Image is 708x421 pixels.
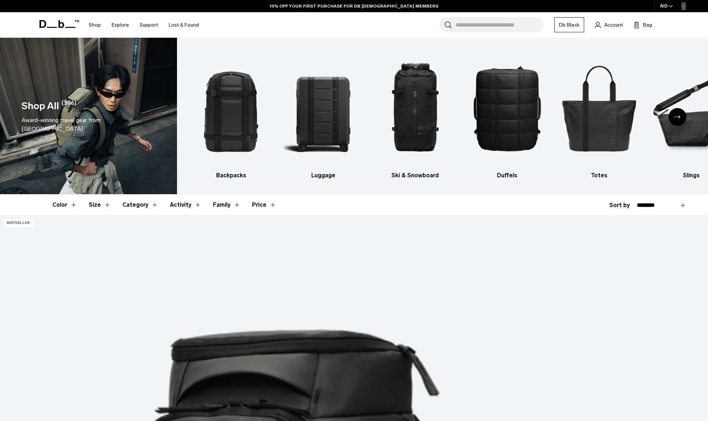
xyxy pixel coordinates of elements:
h3: Backpacks [191,171,271,180]
button: Toggle Price [252,195,276,215]
h3: Duffels [467,171,547,180]
a: Db Ski & Snowboard [376,48,455,180]
h3: Ski & Snowboard [376,171,455,180]
a: Explore [112,12,129,38]
li: 2 / 10 [283,48,363,180]
li: 5 / 10 [559,48,639,180]
a: Db Backpacks [191,48,271,180]
img: Db [376,48,455,168]
nav: Main Navigation [83,12,204,38]
a: Db Totes [559,48,639,180]
div: Next slide [669,108,686,126]
a: Support [140,12,158,38]
img: Db [559,48,639,168]
li: 1 / 10 [191,48,271,180]
li: 3 / 10 [376,48,455,180]
button: Toggle Filter [170,195,201,215]
img: Db [191,48,271,168]
span: Account [604,21,623,29]
div: Award-winning travel gear from [GEOGRAPHIC_DATA]. [22,116,155,133]
h3: Luggage [283,171,363,180]
a: Shop [89,12,101,38]
p: Bestseller [4,219,33,227]
img: Db [283,48,363,168]
a: Account [595,20,623,29]
button: Toggle Filter [213,195,241,215]
a: 10% OFF YOUR FIRST PURCHASE FOR DB [DEMOGRAPHIC_DATA] MEMBERS [270,3,438,9]
h3: Totes [559,171,639,180]
button: Toggle Filter [52,195,77,215]
span: (306) [61,99,76,113]
button: Toggle Filter [89,195,111,215]
button: Bag [634,20,652,29]
button: Toggle Filter [122,195,158,215]
a: Db Black [554,17,584,32]
a: Lost & Found [169,12,199,38]
h1: Shop All [22,99,59,113]
li: 4 / 10 [467,48,547,180]
a: Db Duffels [467,48,547,180]
a: Db Luggage [283,48,363,180]
span: Bag [643,21,652,29]
img: Db [467,48,547,168]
